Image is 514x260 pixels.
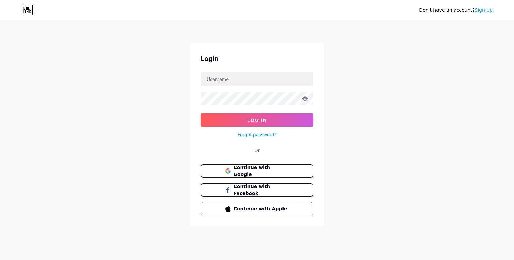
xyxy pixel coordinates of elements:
[238,131,277,138] a: Forgot password?
[201,202,313,215] button: Continue with Apple
[419,7,493,14] div: Don't have an account?
[201,72,313,86] input: Username
[475,7,493,13] a: Sign up
[201,164,313,178] button: Continue with Google
[201,183,313,197] button: Continue with Facebook
[254,147,260,154] div: Or
[234,205,289,212] span: Continue with Apple
[247,117,267,123] span: Log In
[201,113,313,127] button: Log In
[234,183,289,197] span: Continue with Facebook
[234,164,289,178] span: Continue with Google
[201,54,313,64] div: Login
